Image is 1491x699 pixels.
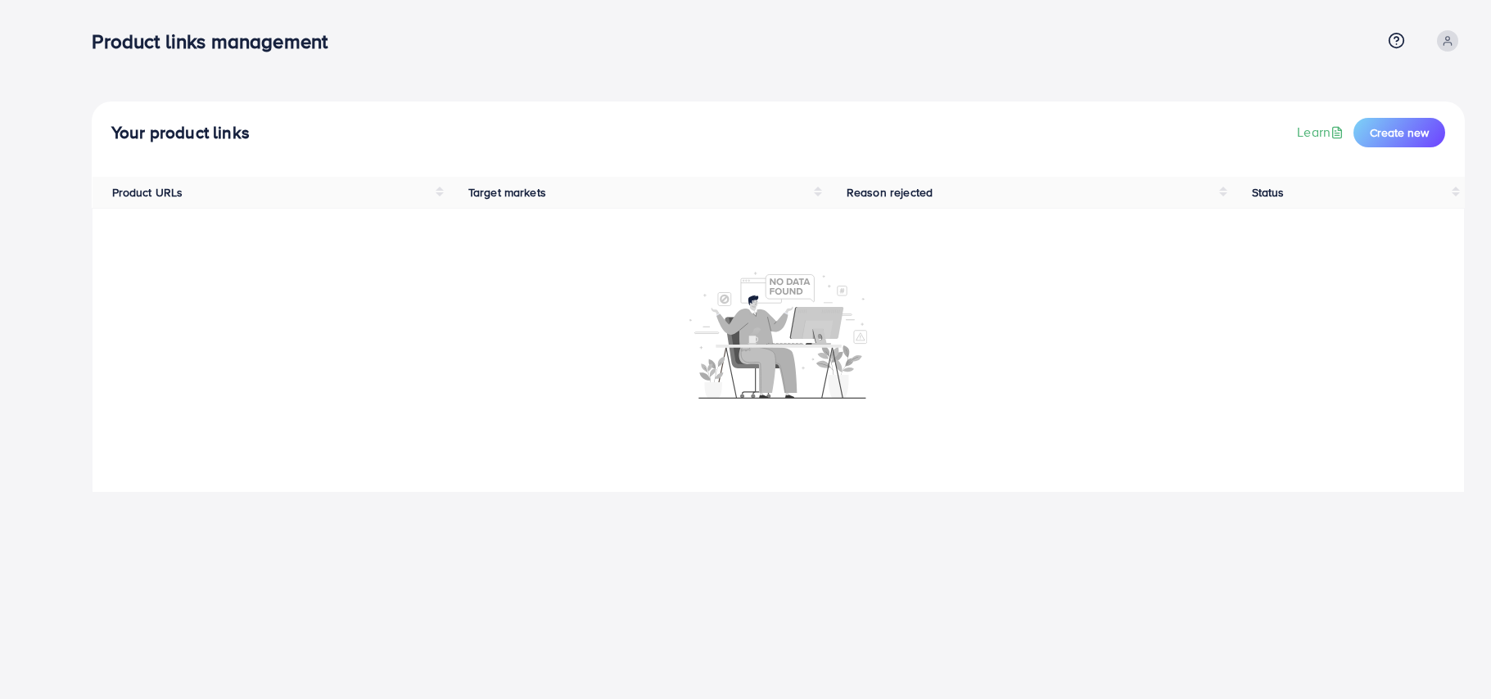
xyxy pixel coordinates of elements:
h3: Product links management [92,29,341,53]
span: Create new [1370,124,1429,141]
span: Reason rejected [847,184,933,201]
h4: Your product links [111,123,250,143]
span: Product URLs [112,184,183,201]
a: Learn [1297,123,1347,142]
span: Target markets [468,184,546,201]
img: No account [689,270,868,399]
button: Create new [1353,118,1445,147]
span: Status [1252,184,1285,201]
